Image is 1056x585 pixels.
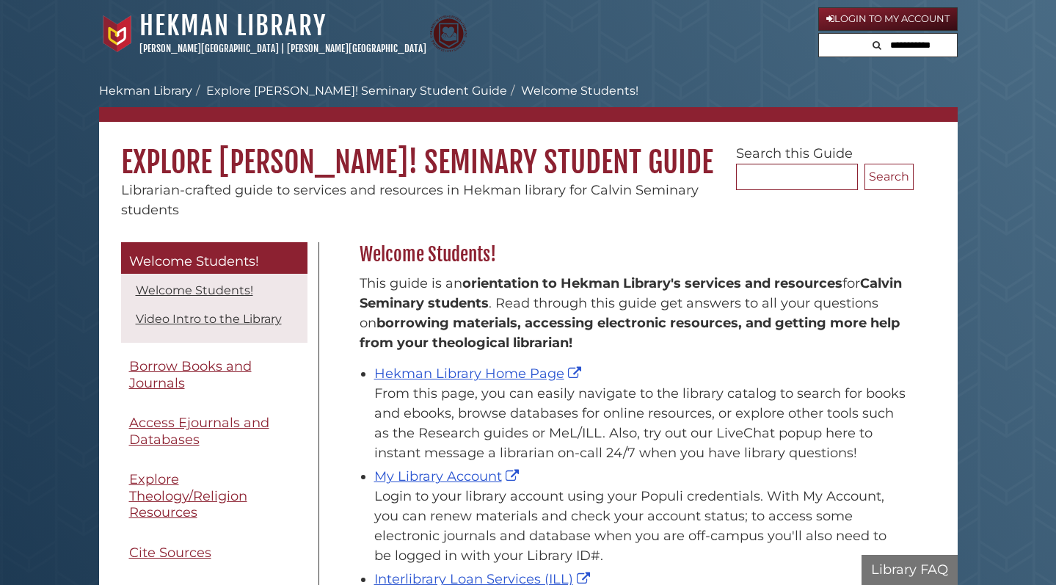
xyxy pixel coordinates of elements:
strong: Calvin Seminary students [360,275,902,311]
a: Video Intro to the Library [136,312,282,326]
strong: orientation to Hekman Library's services and resources [462,275,842,291]
img: Calvin University [99,15,136,52]
a: Cite Sources [121,537,307,570]
h1: Explore [PERSON_NAME]! Seminary Student Guide [99,122,958,181]
span: Access Ejournals and Databases [129,415,269,448]
span: Explore Theology/Religion Resources [129,471,247,520]
h2: Welcome Students! [352,243,914,266]
a: Welcome Students! [136,283,253,297]
a: Hekman Library [99,84,192,98]
span: Cite Sources [129,545,211,561]
a: Access Ejournals and Databases [121,407,307,456]
button: Library FAQ [862,555,958,585]
a: [PERSON_NAME][GEOGRAPHIC_DATA] [287,43,426,54]
span: Borrow Books and Journals [129,358,252,391]
li: Welcome Students! [507,82,638,100]
span: Librarian-crafted guide to services and resources in Hekman library for Calvin Seminary students [121,182,699,218]
span: | [281,43,285,54]
img: Calvin Theological Seminary [430,15,467,52]
a: Hekman Library [139,10,327,42]
a: My Library Account [374,468,522,484]
span: Welcome Students! [129,253,259,269]
a: [PERSON_NAME][GEOGRAPHIC_DATA] [139,43,279,54]
a: Login to My Account [818,7,958,31]
a: Hekman Library Home Page [374,366,585,382]
div: Login to your library account using your Populi credentials. With My Account, you can renew mater... [374,487,906,566]
nav: breadcrumb [99,82,958,122]
b: borrowing materials, accessing electronic resources, and getting more help from your theological ... [360,315,900,351]
a: Borrow Books and Journals [121,350,307,399]
a: Welcome Students! [121,242,307,275]
a: Explore Theology/Religion Resources [121,463,307,529]
div: From this page, you can easily navigate to the library catalog to search for books and ebooks, br... [374,384,906,463]
i: Search [873,40,881,50]
button: Search [864,164,914,190]
a: Explore [PERSON_NAME]! Seminary Student Guide [206,84,507,98]
span: This guide is an for . Read through this guide get answers to all your questions on [360,275,902,351]
button: Search [868,34,886,54]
